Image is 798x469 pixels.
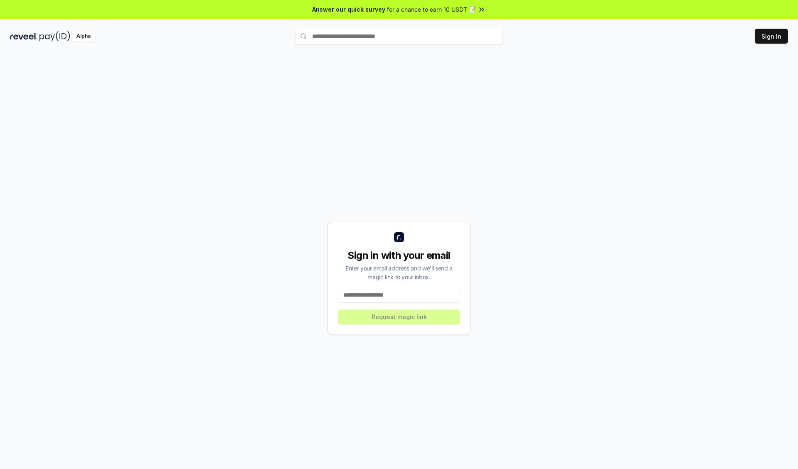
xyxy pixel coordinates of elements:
button: Sign In [755,29,788,44]
img: logo_small [394,232,404,242]
div: Enter your email address and we’ll send a magic link to your inbox. [338,264,460,281]
span: Answer our quick survey [312,5,385,14]
span: for a chance to earn 10 USDT 📝 [387,5,476,14]
div: Sign in with your email [338,249,460,262]
img: pay_id [39,31,70,42]
img: reveel_dark [10,31,38,42]
div: Alpha [72,31,95,42]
